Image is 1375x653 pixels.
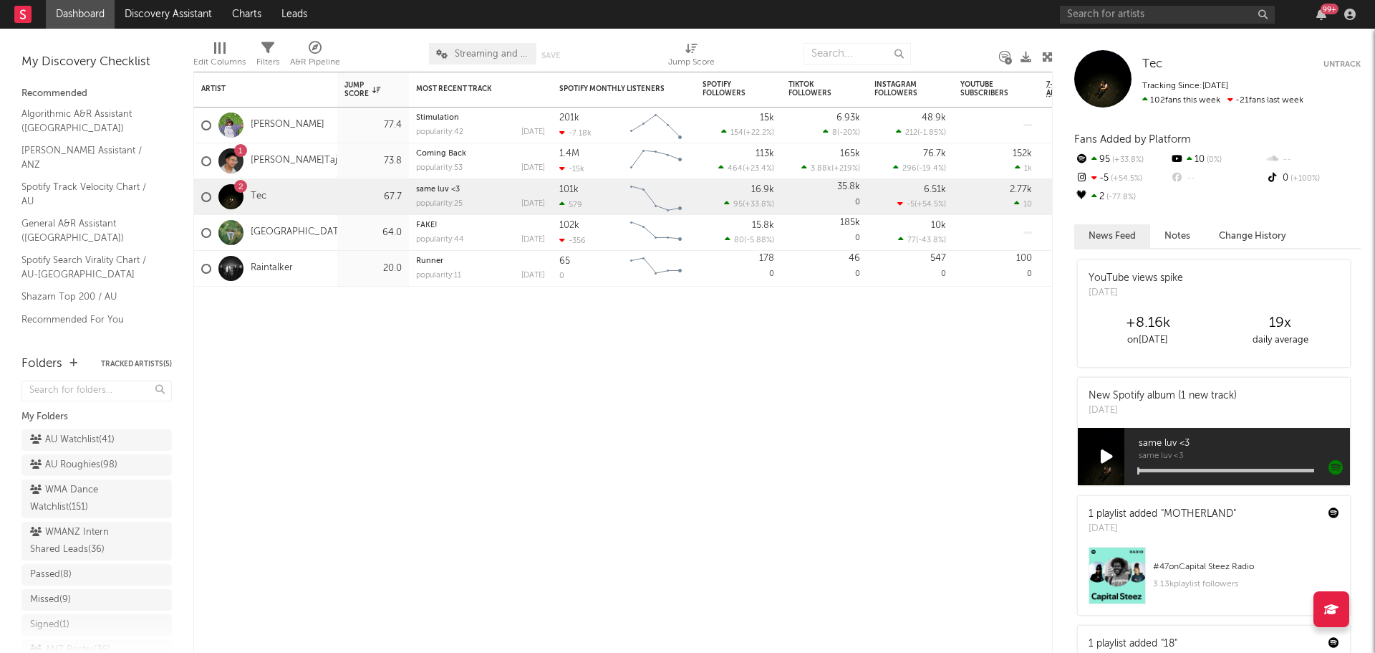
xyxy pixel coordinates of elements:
span: 7-Day Fans Added [1046,80,1104,97]
a: same luv <3 [416,186,460,194]
div: 547 [930,254,946,263]
div: Signed ( 1 ) [30,616,69,634]
a: AU Roughies(98) [21,454,172,476]
div: ( ) [893,163,946,173]
span: 95 [733,201,743,209]
div: popularity: 53 [416,164,463,172]
div: 0 [874,251,946,286]
span: -43.8 % [918,237,944,244]
a: [PERSON_NAME] [251,119,324,131]
div: Recommended [21,85,172,103]
button: Save [541,52,560,59]
div: Coming Back [416,150,545,158]
span: 212 [905,129,917,137]
div: 185k [840,218,860,227]
div: ( ) [724,199,774,209]
a: WMA Dance Watchlist(151) [21,480,172,518]
div: +8.16k [1081,315,1214,332]
div: -356 [559,236,586,245]
span: +219 % [834,165,858,173]
div: 152k [1013,149,1032,158]
svg: Chart title [624,215,688,251]
span: 8 [832,129,837,137]
div: 73.8 [344,153,402,170]
button: 99+ [1316,9,1326,20]
div: ( ) [718,163,774,173]
span: 1k [1024,165,1032,173]
div: Edit Columns [193,36,246,77]
span: +54.5 % [917,201,944,209]
span: Streaming and Audience Overview [455,49,529,59]
div: 99 + [1321,4,1338,14]
a: Tec [251,191,266,203]
a: FAKE! [416,221,438,229]
div: 6.51k [924,185,946,194]
div: ( ) [897,199,946,209]
input: Search... [804,43,911,65]
div: ( ) [801,163,860,173]
a: Signed(1) [21,614,172,636]
div: AU Watchlist ( 41 ) [30,432,115,449]
div: 0 [788,179,860,214]
div: Filters [256,54,279,71]
span: +54.5 % [1109,175,1142,183]
a: Tec [1142,57,1162,72]
div: # 47 on Capital Steez Radio [1153,558,1339,576]
div: [DATE] [1089,522,1236,536]
a: AU Watchlist(41) [21,429,172,451]
div: [DATE] [521,272,545,280]
div: Runner [416,257,545,265]
div: same luv <3 [416,186,545,194]
div: Missed ( 9 ) [30,591,71,609]
div: 35.8k [837,182,860,191]
div: Filters [256,36,279,77]
div: ( ) [898,235,946,244]
div: 102k [559,221,579,230]
div: 0 [788,251,860,286]
span: Fans Added by Platform [1074,134,1191,145]
div: [DATE] [521,236,545,244]
div: 2 [1074,188,1169,206]
button: Tracked Artists(5) [101,361,172,368]
div: Jump Score [668,54,715,71]
div: on [DATE] [1081,332,1214,349]
div: 0 [559,272,564,280]
span: 296 [902,165,917,173]
button: News Feed [1074,224,1150,248]
div: ( ) [896,128,946,137]
svg: Chart title [624,143,688,179]
div: ( ) [725,235,774,244]
div: YouTube views spike [1089,271,1183,286]
div: popularity: 42 [416,128,463,136]
span: Tracking Since: [DATE] [1142,82,1228,90]
span: 154 [730,129,743,137]
span: 77 [907,237,916,244]
div: [DATE] [521,200,545,208]
div: Edit Columns [193,54,246,71]
div: 67.7 [344,189,402,206]
div: Most Recent Track [416,85,524,93]
a: Coming Back [416,150,466,158]
a: [PERSON_NAME]Tajor [251,155,347,167]
a: Missed(9) [21,589,172,611]
div: 48.9k [922,113,946,123]
span: +23.4 % [745,165,772,173]
a: #47onCapital Steez Radio3.13kplaylist followers [1078,547,1350,615]
input: Search for artists [1060,6,1275,24]
div: [DATE] [1089,404,1237,418]
span: 10 [1023,201,1032,209]
a: [PERSON_NAME] Assistant / ANZ [21,143,158,172]
div: 0 [960,251,1032,286]
svg: Chart title [624,179,688,215]
div: Spotify Monthly Listeners [559,85,667,93]
span: -20 % [839,129,858,137]
div: 65 [559,257,570,266]
div: 19 x [1214,315,1346,332]
div: popularity: 25 [416,200,463,208]
span: +33.8 % [745,201,772,209]
span: Tec [1142,58,1162,70]
a: Raintalker [251,262,293,275]
div: 0 [703,251,774,286]
button: Change History [1205,224,1301,248]
a: Stimulation [416,114,459,122]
